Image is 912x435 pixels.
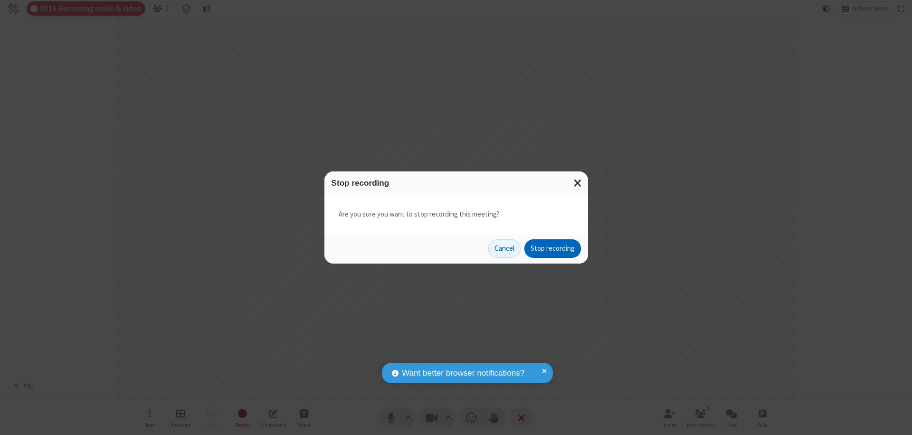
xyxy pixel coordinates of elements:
button: Cancel [488,239,521,258]
span: Want better browser notifications? [402,367,524,379]
button: Close modal [568,171,588,195]
div: Are you sure you want to stop recording this meeting? [324,195,588,234]
button: Stop recording [524,239,581,258]
h3: Stop recording [332,179,581,188]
